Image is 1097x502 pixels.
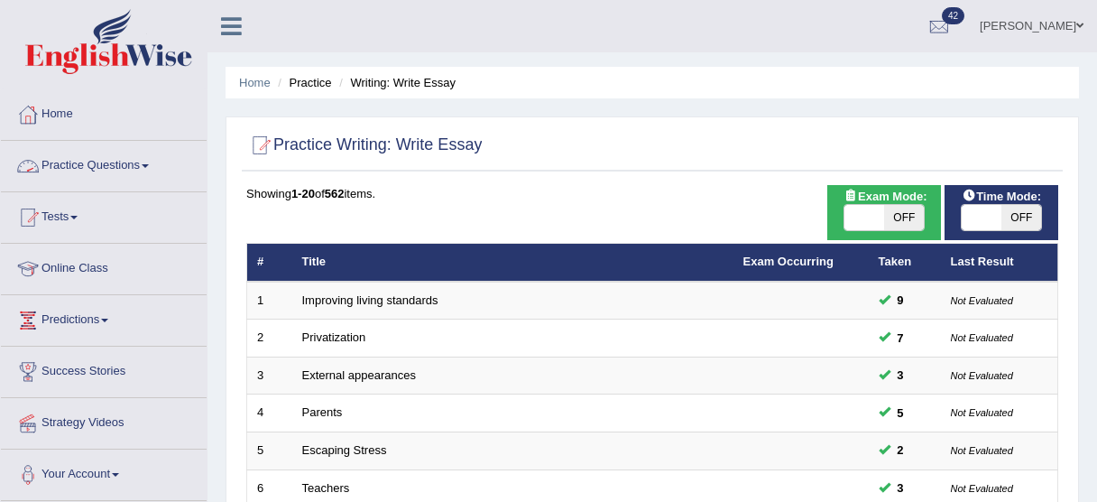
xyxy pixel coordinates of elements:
[1,141,207,186] a: Practice Questions
[247,357,292,395] td: 3
[869,244,941,282] th: Taken
[951,407,1013,418] small: Not Evaluated
[1001,205,1041,230] span: OFF
[890,366,911,385] span: You can still take this question
[302,368,416,382] a: External appearances
[1,295,207,340] a: Predictions
[1,347,207,392] a: Success Stories
[890,479,911,497] span: You can still take this question
[247,395,292,432] td: 4
[1,450,207,495] a: Your Account
[273,74,331,91] li: Practice
[325,187,345,200] b: 562
[292,244,733,282] th: Title
[827,185,941,240] div: Show exams occurring in exams
[836,187,934,206] span: Exam Mode:
[302,293,438,307] a: Improving living standards
[951,370,1013,381] small: Not Evaluated
[302,443,387,457] a: Escaping Stress
[884,205,924,230] span: OFF
[941,244,1058,282] th: Last Result
[1,398,207,443] a: Strategy Videos
[951,332,1013,343] small: Not Evaluated
[302,330,366,344] a: Privatization
[951,445,1013,456] small: Not Evaluated
[247,320,292,358] td: 2
[890,329,911,348] span: You can still take this question
[890,441,911,460] span: You can still take this question
[302,405,343,419] a: Parents
[247,432,292,470] td: 5
[291,187,315,200] b: 1-20
[743,255,834,268] a: Exam Occurring
[302,481,350,495] a: Teachers
[246,132,482,159] h2: Practice Writing: Write Essay
[951,483,1013,494] small: Not Evaluated
[239,76,271,89] a: Home
[942,7,964,24] span: 42
[247,282,292,320] td: 1
[1,244,207,289] a: Online Class
[246,185,1058,202] div: Showing of items.
[1,192,207,237] a: Tests
[1,89,207,135] a: Home
[951,295,1013,306] small: Not Evaluated
[335,74,456,91] li: Writing: Write Essay
[890,291,911,310] span: You can still take this question
[890,404,911,423] span: You can still take this question
[954,187,1048,206] span: Time Mode:
[247,244,292,282] th: #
